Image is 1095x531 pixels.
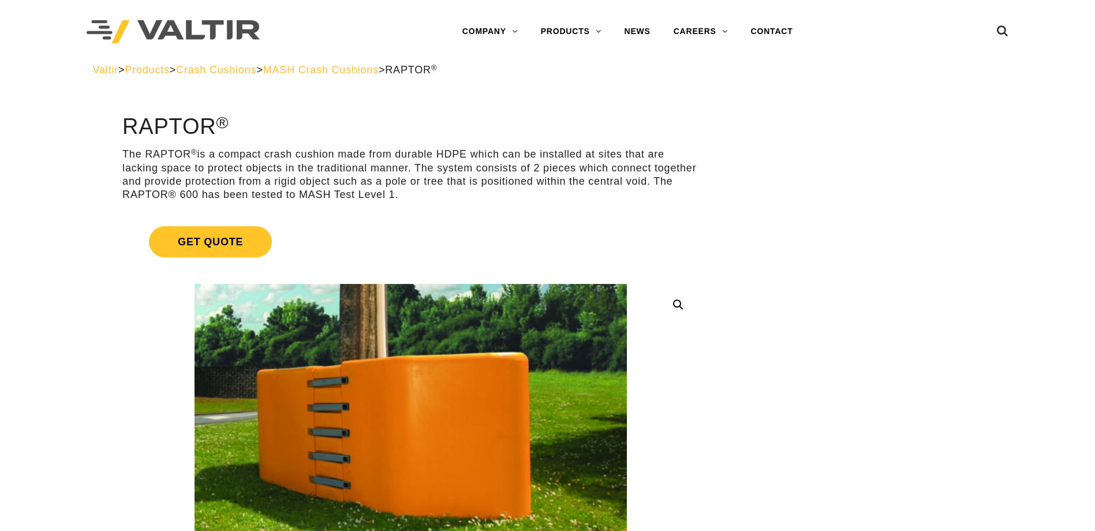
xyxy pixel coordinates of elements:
img: Valtir [87,20,260,44]
a: CONTACT [739,20,805,43]
a: PRODUCTS [529,20,613,43]
sup: ® [191,148,197,156]
sup: ® [216,113,229,132]
sup: ® [431,63,438,72]
a: MASH Crash Cushions [263,64,379,76]
a: Valtir [93,64,118,76]
a: CAREERS [662,20,739,43]
h1: RAPTOR [122,115,699,139]
p: The RAPTOR is a compact crash cushion made from durable HDPE which can be installed at sites that... [122,148,699,202]
a: NEWS [613,20,662,43]
a: Get Quote [122,212,699,271]
span: RAPTOR [385,64,437,76]
span: Get Quote [149,226,272,257]
a: Products [125,64,169,76]
a: COMPANY [451,20,529,43]
div: > > > > [93,63,1003,77]
a: Crash Cushions [176,64,256,76]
